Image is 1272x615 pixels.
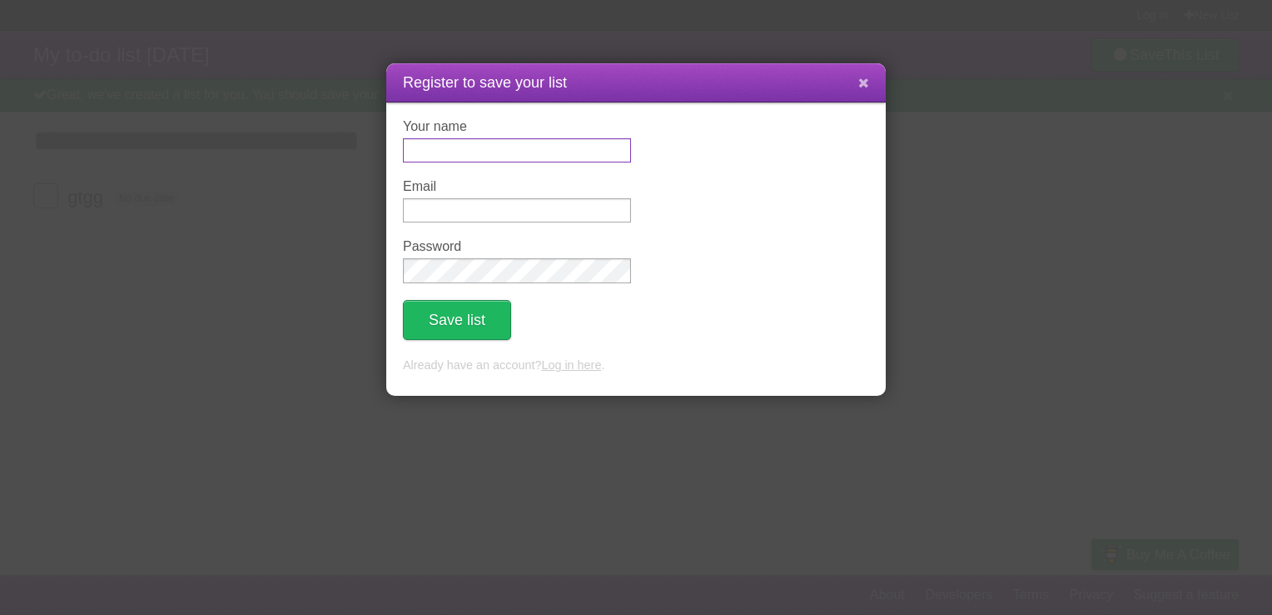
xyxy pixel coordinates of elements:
[403,179,631,194] label: Email
[541,358,601,372] a: Log in here
[403,119,631,134] label: Your name
[403,72,869,94] h1: Register to save your list
[403,239,631,254] label: Password
[403,300,511,340] button: Save list
[403,357,869,375] p: Already have an account? .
